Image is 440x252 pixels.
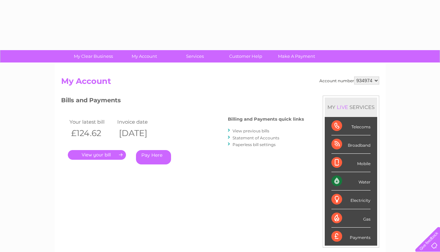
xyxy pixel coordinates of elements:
h3: Bills and Payments [61,96,304,107]
a: Make A Payment [269,50,324,62]
div: LIVE [335,104,349,110]
th: [DATE] [116,126,164,140]
div: Telecoms [331,117,371,135]
div: Water [331,172,371,191]
a: View previous bills [233,128,269,133]
a: Pay Here [136,150,171,164]
h2: My Account [61,77,379,89]
div: MY SERVICES [325,98,377,117]
h4: Billing and Payments quick links [228,117,304,122]
a: . [68,150,126,160]
a: My Account [117,50,172,62]
a: Paperless bill settings [233,142,276,147]
div: Account number [319,77,379,85]
a: Customer Help [218,50,273,62]
th: £124.62 [68,126,116,140]
a: Statement of Accounts [233,135,279,140]
div: Broadband [331,135,371,154]
div: Electricity [331,191,371,209]
td: Invoice date [116,117,164,126]
div: Payments [331,228,371,246]
a: My Clear Business [66,50,121,62]
td: Your latest bill [68,117,116,126]
div: Gas [331,209,371,228]
div: Mobile [331,154,371,172]
a: Services [167,50,223,62]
